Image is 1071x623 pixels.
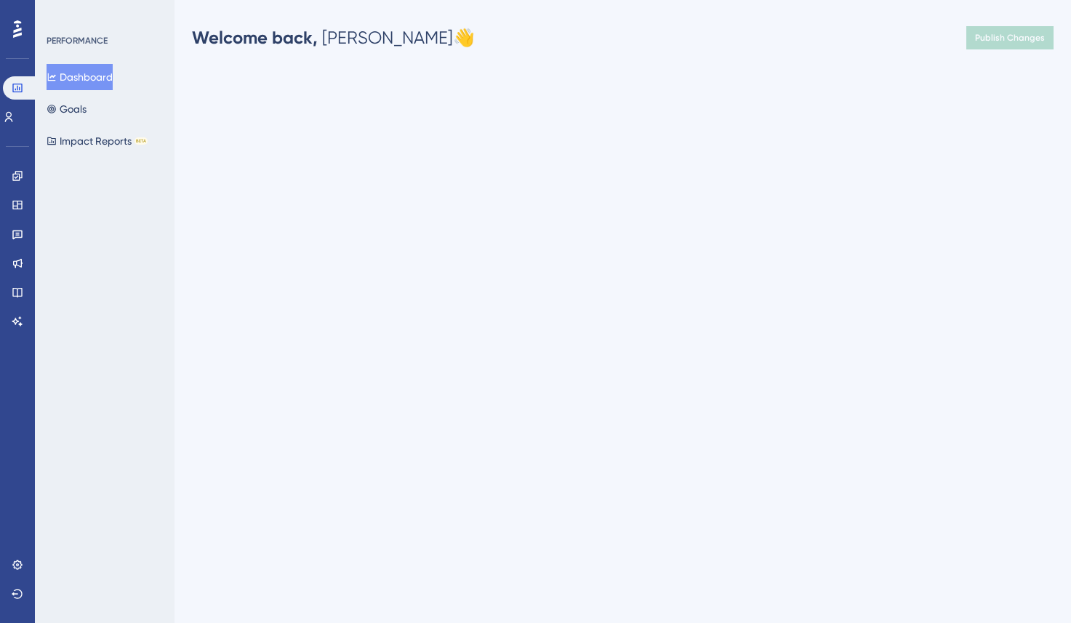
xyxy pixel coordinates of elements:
button: Dashboard [47,64,113,90]
button: Publish Changes [966,26,1054,49]
span: Welcome back, [192,27,318,48]
div: PERFORMANCE [47,35,108,47]
div: BETA [135,137,148,145]
span: Publish Changes [975,32,1045,44]
div: [PERSON_NAME] 👋 [192,26,475,49]
button: Impact ReportsBETA [47,128,148,154]
button: Goals [47,96,87,122]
